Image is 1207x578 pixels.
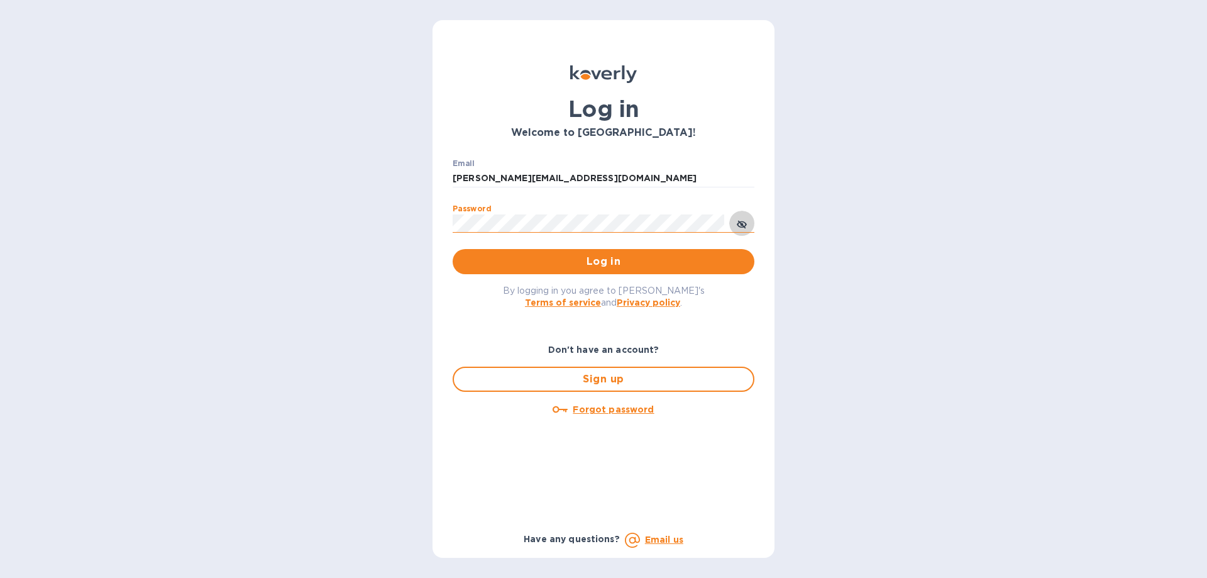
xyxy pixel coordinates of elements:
[525,297,601,308] a: Terms of service
[573,404,654,414] u: Forgot password
[729,211,754,236] button: toggle password visibility
[503,286,705,308] span: By logging in you agree to [PERSON_NAME]'s and .
[617,297,680,308] a: Privacy policy
[453,96,754,122] h1: Log in
[453,249,754,274] button: Log in
[645,535,683,545] a: Email us
[464,372,743,387] span: Sign up
[453,367,754,392] button: Sign up
[463,254,744,269] span: Log in
[524,534,620,544] b: Have any questions?
[453,160,475,167] label: Email
[453,169,754,188] input: Enter email address
[570,65,637,83] img: Koverly
[548,345,659,355] b: Don't have an account?
[453,127,754,139] h3: Welcome to [GEOGRAPHIC_DATA]!
[453,205,491,213] label: Password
